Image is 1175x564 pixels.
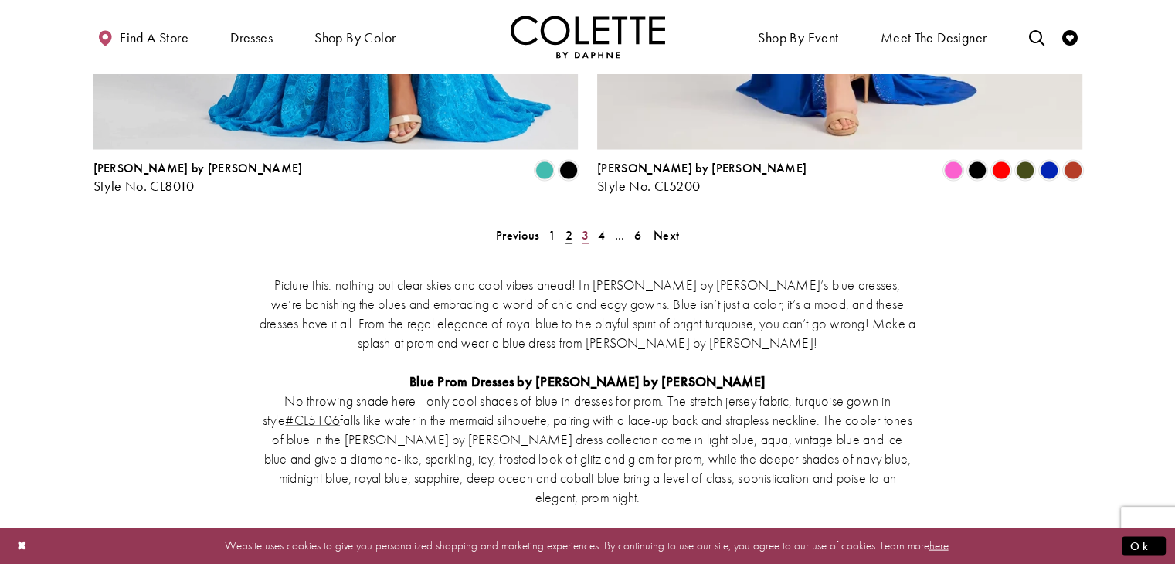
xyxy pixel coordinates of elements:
[535,161,554,180] i: Turquoise
[582,227,589,243] span: 3
[577,224,593,246] a: 3
[877,15,991,58] a: Meet the designer
[260,275,916,352] p: Picture this: nothing but clear skies and cool vibes ahead! In [PERSON_NAME] by [PERSON_NAME]’s b...
[597,161,807,194] div: Colette by Daphne Style No. CL5200
[226,15,277,58] span: Dresses
[93,15,192,58] a: Find a store
[565,227,572,243] span: 2
[93,177,195,195] span: Style No. CL8010
[1064,161,1082,180] i: Sienna
[944,161,963,180] i: Neon Pink
[881,30,987,46] span: Meet the designer
[260,391,916,507] p: No throwing shade here - only cool shades of blue in dresses for prom. The stretch jersey fabric,...
[311,15,399,58] span: Shop by color
[458,527,717,545] strong: What colors go with a dark blue prom dress?
[754,15,842,58] span: Shop By Event
[597,177,700,195] span: Style No. CL5200
[491,224,544,246] a: Prev Page
[1058,15,1082,58] a: Check Wishlist
[559,161,578,180] i: Black
[230,30,273,46] span: Dresses
[992,161,1010,180] i: Red
[93,160,303,176] span: [PERSON_NAME] by [PERSON_NAME]
[629,224,645,246] a: 6
[615,227,625,243] span: ...
[93,161,303,194] div: Colette by Daphne Style No. CL8010
[597,160,807,176] span: [PERSON_NAME] by [PERSON_NAME]
[1122,536,1166,556] button: Submit Dialog
[285,411,340,429] a: Opens in new tab
[633,227,640,243] span: 6
[511,15,665,58] a: Visit Home Page
[314,30,396,46] span: Shop by color
[968,161,987,180] i: Black
[598,227,605,243] span: 4
[758,30,838,46] span: Shop By Event
[548,227,555,243] span: 1
[929,538,949,553] a: here
[654,227,679,243] span: Next
[1024,15,1048,58] a: Toggle search
[9,532,36,559] button: Close Dialog
[511,15,665,58] img: Colette by Daphne
[610,224,630,246] a: ...
[409,372,766,390] strong: Blue Prom Dresses by [PERSON_NAME] by [PERSON_NAME]
[561,224,577,246] span: Current page
[1040,161,1058,180] i: Royal Blue
[120,30,188,46] span: Find a store
[496,227,539,243] span: Previous
[1016,161,1034,180] i: Olive
[111,535,1064,556] p: Website uses cookies to give you personalized shopping and marketing experiences. By continuing t...
[649,224,684,246] a: Next Page
[593,224,610,246] a: 4
[544,224,560,246] a: 1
